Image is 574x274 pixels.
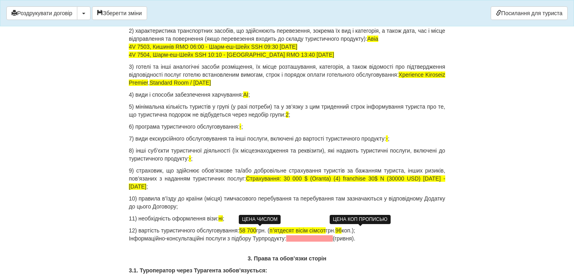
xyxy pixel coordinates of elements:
p: 7) види екскурсійного обслуговування та інші послуги, включені до вартості туристичного продукту: ; [129,135,445,143]
span: - [240,123,242,130]
button: Роздрукувати договір [6,6,77,20]
p: 10) правила в’їзду до країни (місця) тимчасового перебування та перебування там зазначаються у ві... [129,195,445,210]
span: 2 [286,111,289,118]
span: Standard Room / [DATE] [149,79,211,86]
p: 3) готелі та інші аналогічні засоби розміщення, їх місце розташування, категорія, а також відомос... [129,63,445,87]
p: 5) мінімальна кількість туристів у групі (у разі потреби) та у зв’язку з цим триденний строк інфо... [129,103,445,119]
span: пʼятдесят вісім сімсот [269,227,326,234]
span: Страхування: 30 000 $ (Oranta) (4) franchise 30$ N (30000 USD) [DATE] - [DATE] [129,175,445,190]
p: 3. Права та обов’язки сторін [129,254,445,262]
p: 9) страховик, що здійснює обов’язкове та/або добровільне страхування туристів за бажанням туриста... [129,167,445,191]
span: 96 [335,227,342,234]
span: Авіа [367,36,378,42]
span: 4V 7503, Кишинів RMO 06:00 - Шарм-еш-Шейх SSH 09:30 [DATE] 4V 7504, Шарм-еш-Шейх SSH 10:10 - [GEO... [129,44,334,58]
span: 58 700 [239,227,256,234]
p: 11) необхідність оформлення візи: ; [129,214,445,222]
button: Зберегти зміни [92,6,147,20]
p: 8) інші суб’єкти туристичної діяльності (їх місцезнаходження та реквізити), які надають туристичн... [129,147,445,163]
div: ЦЕНА ЧИСЛОМ [239,215,281,224]
p: 2) характеристика транспортних засобів, що здійснюють перевезення, зокрема їх вид і категорія, а ... [129,27,445,59]
p: 6) програма туристичного обслуговування: ; [129,123,445,131]
span: ні [218,215,223,222]
a: Посилання для туриста [491,6,568,20]
span: AI [243,91,248,98]
div: ЦЕНА КОП ПРОПИСЬЮ [330,215,391,224]
p: 12) вартість туристичного обслуговування: грн. ( грн. коп.); Інформаційно-консультаційні послуги ... [129,226,445,242]
span: - [386,135,388,142]
p: 4) види і способи забезпечення харчування: ; [129,91,445,99]
span: - [189,155,191,162]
